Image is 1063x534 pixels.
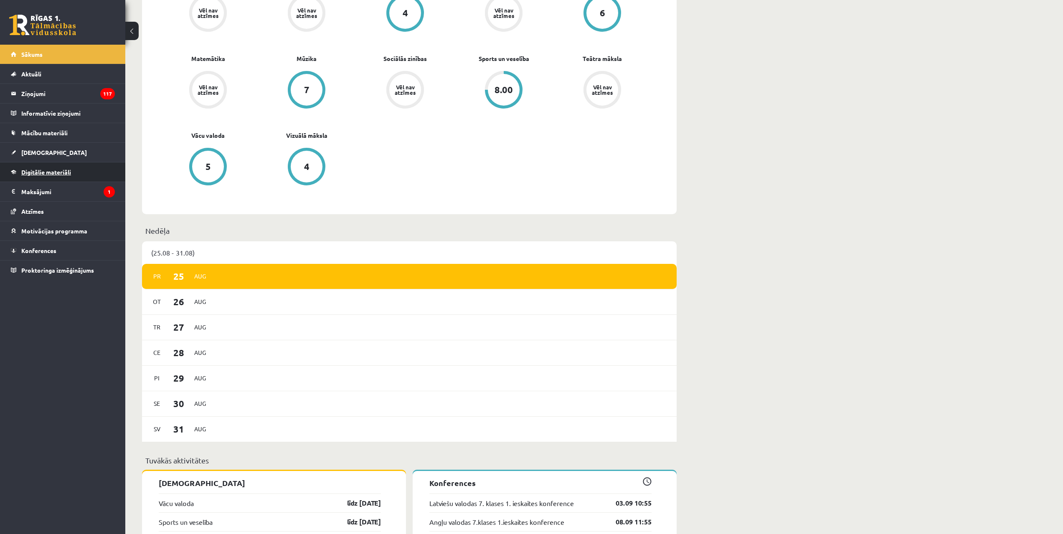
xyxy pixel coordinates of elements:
[11,123,115,142] a: Mācību materiāli
[166,320,192,334] span: 27
[159,148,257,187] a: 5
[148,346,166,359] span: Ce
[159,71,257,110] a: Vēl nav atzīmes
[11,84,115,103] a: Ziņojumi117
[205,162,211,171] div: 5
[191,54,225,63] a: Matemātika
[159,517,213,527] a: Sports un veselība
[429,517,564,527] a: Angļu valodas 7.klases 1.ieskaites konference
[191,397,209,410] span: Aug
[148,270,166,283] span: Pr
[191,321,209,334] span: Aug
[297,54,317,63] a: Mūzika
[295,8,318,18] div: Vēl nav atzīmes
[479,54,529,63] a: Sports un veselība
[166,346,192,359] span: 28
[11,241,115,260] a: Konferences
[492,8,515,18] div: Vēl nav atzīmes
[166,397,192,410] span: 30
[191,372,209,385] span: Aug
[21,129,68,137] span: Mācību materiāli
[166,422,192,436] span: 31
[166,371,192,385] span: 29
[603,498,652,508] a: 03.09 10:55
[356,71,454,110] a: Vēl nav atzīmes
[21,70,41,78] span: Aktuāli
[9,15,76,35] a: Rīgas 1. Tālmācības vidusskola
[21,168,71,176] span: Digitālie materiāli
[148,321,166,334] span: Tr
[148,372,166,385] span: Pi
[21,104,115,123] legend: Informatīvie ziņojumi
[166,269,192,283] span: 25
[454,71,553,110] a: 8.00
[148,295,166,308] span: Ot
[148,423,166,435] span: Sv
[304,85,310,94] div: 7
[553,71,652,110] a: Vēl nav atzīmes
[600,8,605,18] div: 6
[393,84,417,95] div: Vēl nav atzīmes
[191,295,209,308] span: Aug
[11,104,115,123] a: Informatīvie ziņojumi
[332,517,381,527] a: līdz [DATE]
[196,8,220,18] div: Vēl nav atzīmes
[21,208,44,215] span: Atzīmes
[11,221,115,240] a: Motivācijas programma
[159,477,381,488] p: [DEMOGRAPHIC_DATA]
[11,162,115,182] a: Digitālie materiāli
[603,517,652,527] a: 08.09 11:55
[257,148,356,187] a: 4
[429,477,652,488] p: Konferences
[21,247,56,254] span: Konferences
[286,131,327,140] a: Vizuālā māksla
[403,8,408,18] div: 4
[332,498,381,508] a: līdz [DATE]
[583,54,622,63] a: Teātra māksla
[21,227,87,235] span: Motivācijas programma
[191,131,225,140] a: Vācu valoda
[304,162,310,171] div: 4
[11,45,115,64] a: Sākums
[21,149,87,156] span: [DEMOGRAPHIC_DATA]
[11,202,115,221] a: Atzīmes
[257,71,356,110] a: 7
[429,498,574,508] a: Latviešu valodas 7. klases 1. ieskaites konference
[191,270,209,283] span: Aug
[196,84,220,95] div: Vēl nav atzīmes
[191,423,209,435] span: Aug
[145,455,673,466] p: Tuvākās aktivitātes
[495,85,513,94] div: 8.00
[11,64,115,84] a: Aktuāli
[21,266,94,274] span: Proktoringa izmēģinājums
[11,182,115,201] a: Maksājumi1
[145,225,673,236] p: Nedēļa
[142,241,677,264] div: (25.08 - 31.08)
[191,346,209,359] span: Aug
[100,88,115,99] i: 117
[148,397,166,410] span: Se
[383,54,427,63] a: Sociālās zinības
[11,143,115,162] a: [DEMOGRAPHIC_DATA]
[591,84,614,95] div: Vēl nav atzīmes
[159,498,194,508] a: Vācu valoda
[21,51,43,58] span: Sākums
[21,84,115,103] legend: Ziņojumi
[21,182,115,201] legend: Maksājumi
[11,261,115,280] a: Proktoringa izmēģinājums
[166,295,192,309] span: 26
[104,186,115,197] i: 1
